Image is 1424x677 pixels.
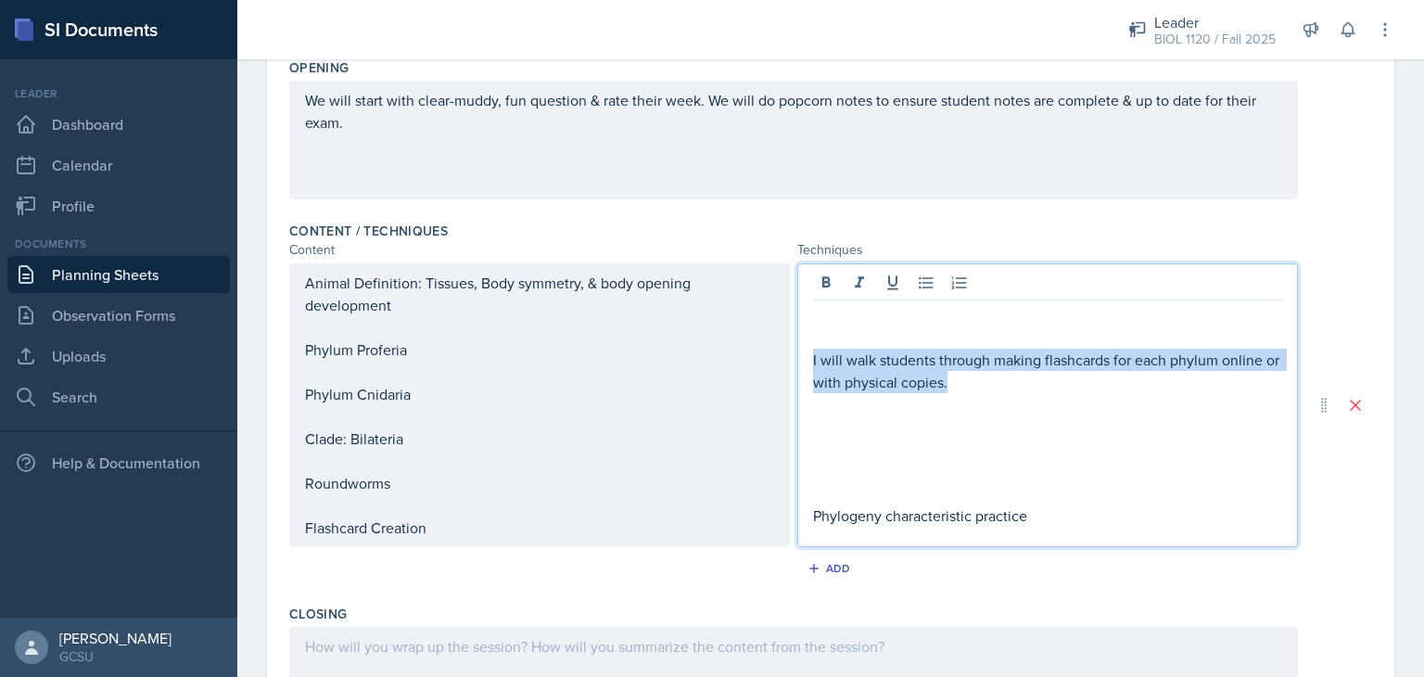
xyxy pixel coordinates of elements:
[7,338,230,375] a: Uploads
[289,240,790,260] div: Content
[1154,11,1276,33] div: Leader
[7,256,230,293] a: Planning Sheets
[305,383,774,405] p: Phylum Cnidaria
[797,240,1298,260] div: Techniques
[7,444,230,481] div: Help & Documentation
[59,629,172,647] div: [PERSON_NAME]
[1154,30,1276,49] div: BIOL 1120 / Fall 2025
[7,378,230,415] a: Search
[813,349,1282,393] p: I will walk students through making flashcards for each phylum online or with physical copies.
[801,555,861,582] button: Add
[7,147,230,184] a: Calendar
[289,58,349,77] label: Opening
[305,428,774,450] p: Clade: Bilateria
[305,89,1282,134] p: We will start with clear-muddy, fun question & rate their week. We will do popcorn notes to ensur...
[305,338,774,361] p: Phylum Proferia
[811,561,851,576] div: Add
[7,297,230,334] a: Observation Forms
[305,472,774,494] p: Roundworms
[289,605,347,623] label: Closing
[7,187,230,224] a: Profile
[59,647,172,666] div: GCSU
[813,505,1282,527] p: Phylogeny characteristic practice
[305,272,774,316] p: Animal Definition: Tissues, Body symmetry, & body opening development
[7,106,230,143] a: Dashboard
[7,236,230,252] div: Documents
[305,517,774,539] p: Flashcard Creation
[7,85,230,102] div: Leader
[289,222,448,240] label: Content / Techniques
